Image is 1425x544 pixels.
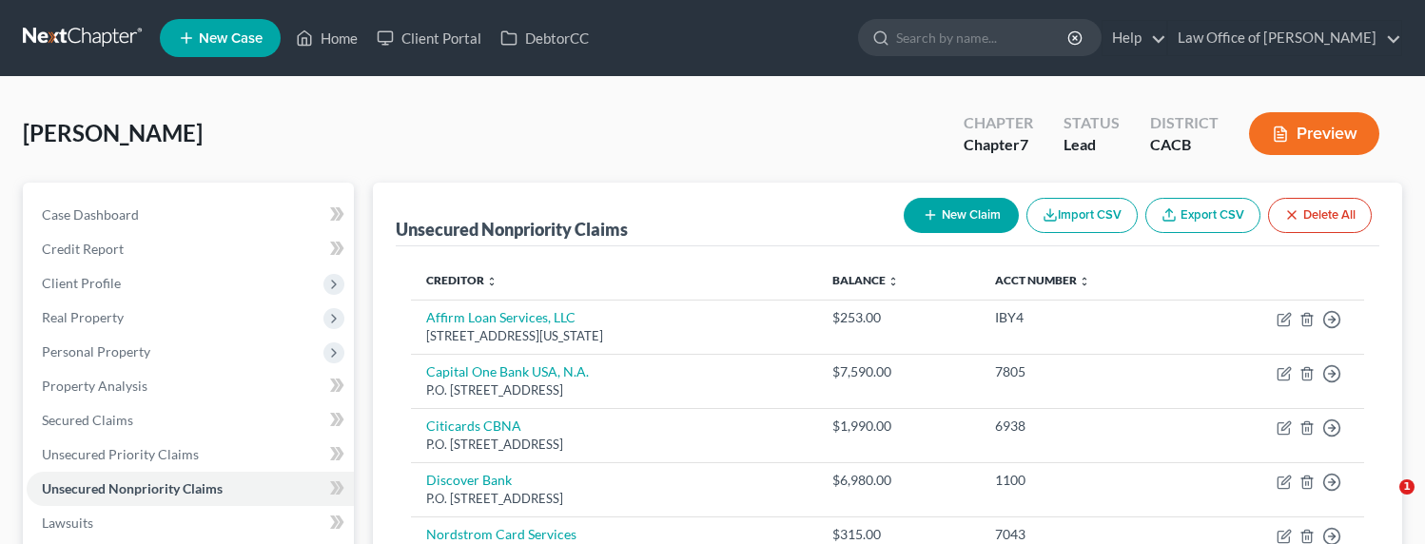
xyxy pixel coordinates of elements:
a: Case Dashboard [27,198,354,232]
a: Affirm Loan Services, LLC [426,309,576,325]
div: 6938 [995,417,1176,436]
div: $1,990.00 [832,417,966,436]
a: Nordstrom Card Services [426,526,576,542]
a: Client Portal [367,21,491,55]
span: Lawsuits [42,515,93,531]
div: $253.00 [832,308,966,327]
span: New Case [199,31,263,46]
i: unfold_more [486,276,498,287]
span: Property Analysis [42,378,147,394]
span: Secured Claims [42,412,133,428]
span: Case Dashboard [42,206,139,223]
a: Home [286,21,367,55]
span: 7 [1020,135,1028,153]
div: $7,590.00 [832,362,966,381]
span: Credit Report [42,241,124,257]
span: Real Property [42,309,124,325]
div: P.O. [STREET_ADDRESS] [426,436,802,454]
div: District [1150,112,1219,134]
a: Creditor unfold_more [426,273,498,287]
span: Unsecured Nonpriority Claims [42,480,223,496]
button: Delete All [1268,198,1372,233]
div: Chapter [964,112,1033,134]
div: 7043 [995,525,1176,544]
div: $6,980.00 [832,471,966,490]
button: Import CSV [1026,198,1138,233]
a: Citicards CBNA [426,418,521,434]
div: Lead [1064,134,1120,156]
i: unfold_more [1079,276,1090,287]
span: Unsecured Priority Claims [42,446,199,462]
span: Personal Property [42,343,150,359]
span: [PERSON_NAME] [23,119,203,146]
a: Acct Number unfold_more [995,273,1090,287]
div: P.O. [STREET_ADDRESS] [426,490,802,508]
a: Export CSV [1145,198,1260,233]
a: DebtorCC [491,21,598,55]
a: Credit Report [27,232,354,266]
button: New Claim [904,198,1019,233]
a: Unsecured Nonpriority Claims [27,472,354,506]
span: Client Profile [42,275,121,291]
a: Unsecured Priority Claims [27,437,354,472]
div: CACB [1150,134,1219,156]
a: Secured Claims [27,403,354,437]
iframe: Intercom live chat [1360,479,1406,525]
input: Search by name... [896,20,1070,55]
a: Lawsuits [27,506,354,540]
div: Unsecured Nonpriority Claims [396,218,628,241]
i: unfold_more [888,276,899,287]
div: [STREET_ADDRESS][US_STATE] [426,327,802,345]
a: Law Office of [PERSON_NAME] [1168,21,1401,55]
div: P.O. [STREET_ADDRESS] [426,381,802,399]
a: Help [1103,21,1166,55]
div: 1100 [995,471,1176,490]
div: Chapter [964,134,1033,156]
span: 1 [1399,479,1415,495]
a: Capital One Bank USA, N.A. [426,363,589,379]
div: IBY4 [995,308,1176,327]
a: Discover Bank [426,472,512,488]
button: Preview [1249,112,1379,155]
div: $315.00 [832,525,966,544]
a: Property Analysis [27,369,354,403]
div: Status [1064,112,1120,134]
div: 7805 [995,362,1176,381]
a: Balance unfold_more [832,273,899,287]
